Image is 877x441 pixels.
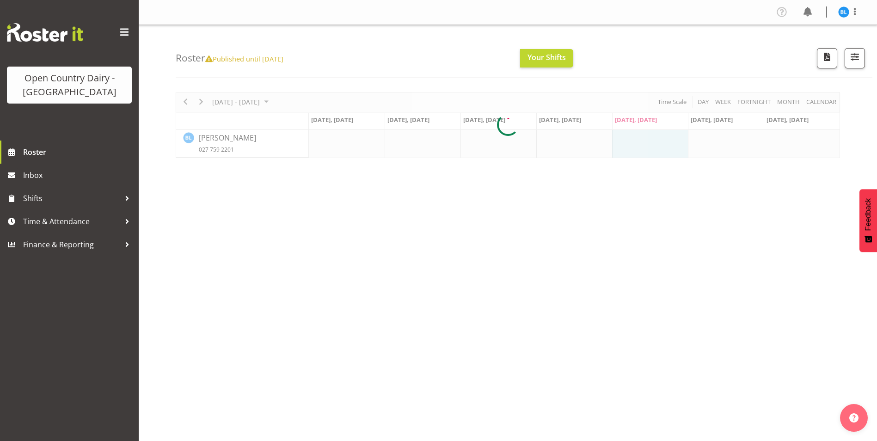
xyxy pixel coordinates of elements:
span: Finance & Reporting [23,238,120,251]
button: Your Shifts [520,49,573,67]
h4: Roster [176,53,283,63]
span: Your Shifts [527,52,566,62]
button: Feedback - Show survey [859,189,877,252]
button: Filter Shifts [845,48,865,68]
span: Inbox [23,168,134,182]
span: Roster [23,145,134,159]
div: Timeline Week of October 10, 2025 [176,92,840,158]
img: Rosterit website logo [7,23,83,42]
img: bruce-lind7400.jpg [838,6,849,18]
span: Shifts [23,191,120,205]
span: Feedback [864,198,872,231]
img: help-xxl-2.png [849,413,859,423]
button: Download a PDF of the roster according to the set date range. [817,48,837,68]
span: Published until [DATE] [205,54,283,63]
div: Open Country Dairy - [GEOGRAPHIC_DATA] [16,71,123,99]
span: Time & Attendance [23,214,120,228]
